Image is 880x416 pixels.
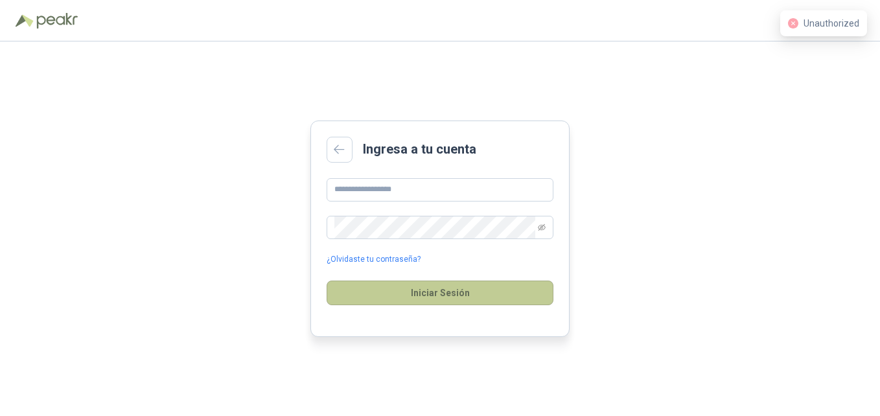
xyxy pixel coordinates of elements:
[36,13,78,29] img: Peakr
[363,139,476,159] h2: Ingresa a tu cuenta
[327,253,421,266] a: ¿Olvidaste tu contraseña?
[804,18,859,29] span: Unauthorized
[327,281,553,305] button: Iniciar Sesión
[16,14,34,27] img: Logo
[538,224,546,231] span: eye-invisible
[788,18,798,29] span: close-circle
